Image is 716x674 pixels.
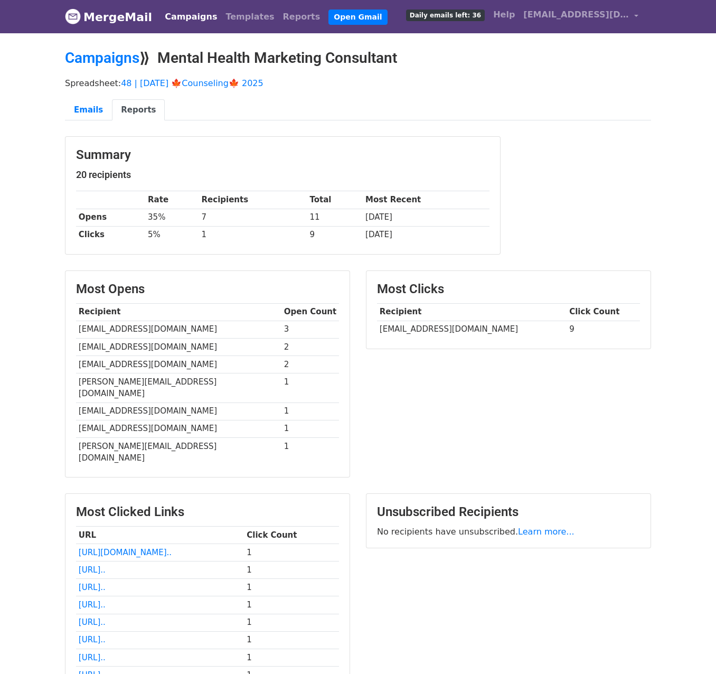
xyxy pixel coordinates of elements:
[279,6,325,27] a: Reports
[377,504,640,520] h3: Unsubscribed Recipients
[519,4,643,29] a: [EMAIL_ADDRESS][DOMAIN_NAME]
[79,617,106,627] a: [URL]..
[79,583,106,592] a: [URL]..
[244,614,339,631] td: 1
[307,226,363,244] td: 9
[65,99,112,121] a: Emails
[199,209,307,226] td: 7
[161,6,221,27] a: Campaigns
[281,420,339,437] td: 1
[145,226,199,244] td: 5%
[199,226,307,244] td: 1
[145,191,199,209] th: Rate
[377,321,567,338] td: [EMAIL_ADDRESS][DOMAIN_NAME]
[76,282,339,297] h3: Most Opens
[76,169,489,181] h5: 20 recipients
[76,303,281,321] th: Recipient
[65,49,139,67] a: Campaigns
[76,527,244,544] th: URL
[199,191,307,209] th: Recipients
[76,437,281,466] td: [PERSON_NAME][EMAIL_ADDRESS][DOMAIN_NAME]
[121,78,263,88] a: 48 | [DATE] 🍁Counseling🍁 2025
[79,635,106,644] a: [URL]..
[363,191,489,209] th: Most Recent
[567,303,640,321] th: Click Count
[145,209,199,226] td: 35%
[281,303,339,321] th: Open Count
[363,226,489,244] td: [DATE]
[76,209,145,226] th: Opens
[307,191,363,209] th: Total
[281,355,339,373] td: 2
[79,565,106,575] a: [URL]..
[221,6,278,27] a: Templates
[281,321,339,338] td: 3
[402,4,489,25] a: Daily emails left: 36
[79,548,172,557] a: [URL][DOMAIN_NAME]..
[112,99,165,121] a: Reports
[244,649,339,666] td: 1
[79,653,106,662] a: [URL]..
[79,600,106,610] a: [URL]..
[489,4,519,25] a: Help
[76,373,281,402] td: [PERSON_NAME][EMAIL_ADDRESS][DOMAIN_NAME]
[65,78,651,89] p: Spreadsheet:
[281,437,339,466] td: 1
[76,321,281,338] td: [EMAIL_ADDRESS][DOMAIN_NAME]
[76,355,281,373] td: [EMAIL_ADDRESS][DOMAIN_NAME]
[244,561,339,579] td: 1
[76,147,489,163] h3: Summary
[377,526,640,537] p: No recipients have unsubscribed.
[518,527,574,537] a: Learn more...
[65,49,651,67] h2: ⟫ Mental Health Marketing Consultant
[76,504,339,520] h3: Most Clicked Links
[406,10,485,21] span: Daily emails left: 36
[244,579,339,596] td: 1
[377,303,567,321] th: Recipient
[76,402,281,420] td: [EMAIL_ADDRESS][DOMAIN_NAME]
[65,8,81,24] img: MergeMail logo
[76,226,145,244] th: Clicks
[244,527,339,544] th: Click Count
[76,338,281,355] td: [EMAIL_ADDRESS][DOMAIN_NAME]
[244,544,339,561] td: 1
[281,402,339,420] td: 1
[567,321,640,338] td: 9
[663,623,716,674] iframe: Chat Widget
[307,209,363,226] td: 11
[244,596,339,614] td: 1
[281,338,339,355] td: 2
[65,6,152,28] a: MergeMail
[76,420,281,437] td: [EMAIL_ADDRESS][DOMAIN_NAME]
[328,10,387,25] a: Open Gmail
[281,373,339,402] td: 1
[244,631,339,649] td: 1
[377,282,640,297] h3: Most Clicks
[523,8,629,21] span: [EMAIL_ADDRESS][DOMAIN_NAME]
[363,209,489,226] td: [DATE]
